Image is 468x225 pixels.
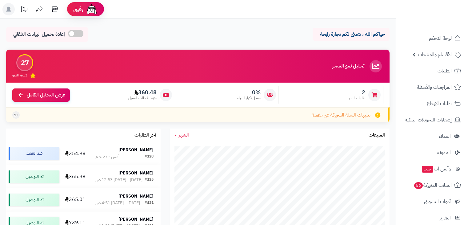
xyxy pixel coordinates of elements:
[405,116,452,124] span: إشعارات التحويلات البنكية
[134,133,156,138] h3: آخر الطلبات
[418,50,452,59] span: الأقسام والمنتجات
[95,200,140,206] div: [DATE] - [DATE] 4:51 ص
[347,96,365,101] span: طلبات الشهر
[422,166,433,173] span: جديد
[12,73,27,78] span: تقييم النمو
[27,92,65,99] span: عرض التحليل الكامل
[439,132,451,141] span: العملاء
[437,148,451,157] span: المدونة
[118,216,154,223] strong: [PERSON_NAME]
[237,89,261,96] span: 0%
[62,188,88,211] td: 365.01
[179,131,189,139] span: الشهر
[9,170,59,183] div: تم التوصيل
[369,133,385,138] h3: المبيعات
[14,112,18,118] span: +1
[400,63,464,78] a: الطلبات
[317,31,385,38] p: حياكم الله ، نتمنى لكم تجارة رابحة
[438,67,452,75] span: الطلبات
[429,34,452,43] span: لوحة التحكم
[145,154,154,160] div: #128
[312,112,370,119] span: تنبيهات السلة المتروكة غير مفعلة
[332,63,364,69] h3: تحليل نمو المتجر
[62,142,88,165] td: 354.98
[9,194,59,206] div: تم التوصيل
[424,197,451,206] span: أدوات التسويق
[414,181,452,190] span: السلات المتروكة
[237,96,261,101] span: معدل تكرار الشراء
[421,165,451,173] span: وآتس آب
[417,83,452,92] span: المراجعات والأسئلة
[95,154,119,160] div: أمس - 9:27 م
[414,182,423,189] span: 56
[118,147,154,153] strong: [PERSON_NAME]
[13,31,65,38] span: إعادة تحميل البيانات التلقائي
[347,89,365,96] span: 2
[400,178,464,193] a: السلات المتروكة56
[400,145,464,160] a: المدونة
[62,165,88,188] td: 365.98
[128,89,157,96] span: 360.48
[128,96,157,101] span: متوسط طلب العميل
[118,193,154,199] strong: [PERSON_NAME]
[400,112,464,127] a: إشعارات التحويلات البنكية
[400,129,464,144] a: العملاء
[86,3,98,15] img: ai-face.png
[16,3,32,17] a: تحديثات المنصة
[427,99,452,108] span: طلبات الإرجاع
[400,194,464,209] a: أدوات التسويق
[73,6,83,13] span: رفيق
[400,96,464,111] a: طلبات الإرجاع
[426,11,462,24] img: logo-2.png
[400,31,464,46] a: لوحة التحكم
[400,80,464,95] a: المراجعات والأسئلة
[145,200,154,206] div: #121
[145,177,154,183] div: #125
[118,170,154,176] strong: [PERSON_NAME]
[95,177,142,183] div: [DATE] - [DATE] 12:53 ص
[12,88,70,102] a: عرض التحليل الكامل
[174,132,189,139] a: الشهر
[9,147,59,160] div: قيد التنفيذ
[400,162,464,176] a: وآتس آبجديد
[439,214,451,222] span: التقارير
